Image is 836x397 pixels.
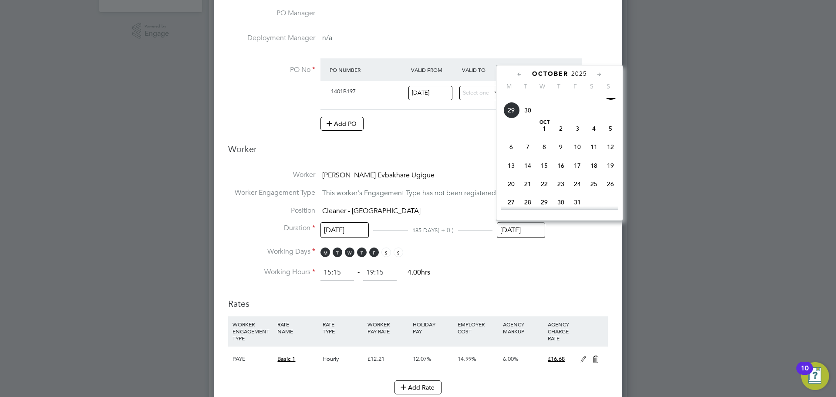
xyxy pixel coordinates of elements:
span: 2025 [571,70,587,78]
span: 21 [519,176,536,192]
span: 26 [602,176,619,192]
span: 6 [503,139,519,155]
div: 10 [801,368,809,380]
div: Hourly [320,346,365,372]
label: Duration [228,224,315,233]
span: S [600,82,617,90]
span: 14 [519,157,536,174]
span: 22 [536,176,553,192]
span: 31 [569,194,586,210]
span: 24 [569,176,586,192]
span: [PERSON_NAME] Evbakhare Ugigue [322,171,435,180]
div: AGENCY CHARGE RATE [546,316,576,346]
input: 08:00 [320,265,354,281]
h3: Rates [228,289,608,309]
span: 1401B197 [331,88,356,95]
span: 14.99% [458,355,476,363]
span: M [320,248,330,257]
div: Expiry [510,62,561,78]
label: Working Hours [228,268,315,277]
span: 185 DAYS [412,227,438,234]
span: 15 [536,157,553,174]
span: 25 [586,176,602,192]
span: 1 [536,120,553,137]
span: n/a [322,34,332,42]
span: 11 [586,139,602,155]
span: 12.07% [413,355,431,363]
span: 10 [569,139,586,155]
span: Cleaner - [GEOGRAPHIC_DATA] [322,207,421,215]
span: October [532,70,568,78]
span: 4.00hrs [403,268,430,277]
span: T [550,82,567,90]
span: 19 [602,157,619,174]
div: AGENCY MARKUP [501,316,546,339]
div: WORKER PAY RATE [365,316,410,339]
span: Oct [536,120,553,125]
span: 4 [586,120,602,137]
div: RATE TYPE [320,316,365,339]
span: 7 [519,139,536,155]
label: Deployment Manager [228,34,315,43]
span: 28 [519,194,536,210]
span: W [534,82,550,90]
span: T [517,82,534,90]
span: S [381,248,391,257]
input: Select one [497,222,545,238]
span: This worker's Engagement Type has not been registered by its Agency. [322,189,541,197]
label: Worker [228,170,315,180]
span: Basic 1 [277,355,295,363]
label: Working Days [228,247,315,256]
span: 13 [503,157,519,174]
span: 29 [503,102,519,119]
input: Select one [320,222,369,238]
label: PO Manager [228,9,315,18]
span: F [567,82,583,90]
span: M [501,82,517,90]
div: Valid From [409,62,460,78]
span: 18 [586,157,602,174]
button: Open Resource Center, 10 new notifications [801,362,829,390]
span: 16 [553,157,569,174]
button: Add PO [320,117,364,131]
span: T [357,248,367,257]
span: F [369,248,379,257]
div: EMPLOYER COST [455,316,500,339]
div: RATE NAME [275,316,320,339]
span: 3 [569,120,586,137]
span: S [583,82,600,90]
span: 27 [503,194,519,210]
input: Select one [408,86,452,100]
input: 17:00 [363,265,397,281]
h3: Worker [228,143,608,162]
span: W [345,248,354,257]
span: 6.00% [503,355,519,363]
span: 12 [602,139,619,155]
div: Valid To [460,62,511,78]
div: WORKER ENGAGEMENT TYPE [230,316,275,346]
span: £16.68 [548,355,565,363]
span: 20 [503,176,519,192]
div: HOLIDAY PAY [411,316,455,339]
span: 8 [536,139,553,155]
span: 5 [602,120,619,137]
span: S [394,248,403,257]
span: ‐ [356,268,361,277]
div: PO Number [327,62,409,78]
span: 30 [553,194,569,210]
input: Select one [459,86,503,100]
span: 23 [553,176,569,192]
span: ( + 0 ) [438,226,454,234]
button: Add Rate [394,380,442,394]
div: PAYE [230,346,275,372]
span: T [333,248,342,257]
div: £12.21 [365,346,410,372]
label: Worker Engagement Type [228,188,315,197]
span: 2 [553,120,569,137]
span: 29 [536,194,553,210]
span: 30 [519,102,536,119]
span: 9 [553,139,569,155]
span: 17 [569,157,586,174]
label: PO No [228,65,315,75]
label: Position [228,206,315,215]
